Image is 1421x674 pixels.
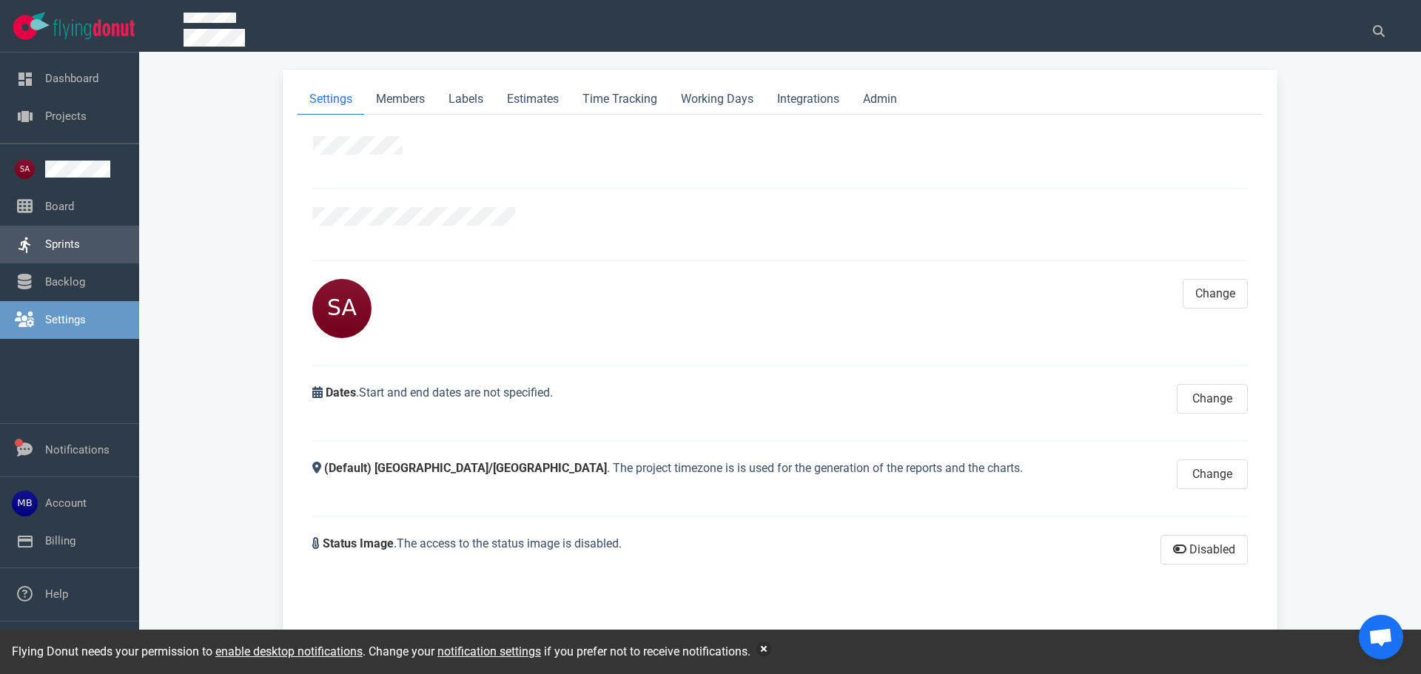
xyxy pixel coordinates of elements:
a: Backlog [45,275,85,289]
a: Help [45,587,68,601]
a: Dashboard [45,72,98,85]
a: Time Tracking [571,84,669,115]
a: Integrations [765,84,851,115]
img: Avatar [312,279,372,338]
a: Sprints [45,237,80,251]
strong: Dates [326,385,356,400]
a: Billing [45,534,75,547]
a: notification settings [437,644,541,658]
a: Settings [45,313,86,326]
a: Notifications [45,443,110,456]
button: Change [1177,384,1248,414]
a: enable desktop notifications [215,644,363,658]
a: Settings [298,84,364,115]
div: Open de chat [1359,615,1403,659]
div: . [303,375,1168,422]
a: Labels [437,84,495,115]
span: The access to the status image is disabled. [397,536,622,550]
a: Estimates [495,84,571,115]
a: Board [45,200,74,213]
a: Members [364,84,437,115]
div: . [303,526,1152,573]
a: Working Days [669,84,765,115]
button: Disabled [1160,535,1248,565]
a: Admin [851,84,909,115]
span: Disabled [1186,541,1235,559]
strong: Status Image [323,536,394,550]
button: Change [1183,279,1248,309]
span: Flying Donut needs your permission to [12,644,363,658]
div: . The project timezone is is used for the generation of the reports and the charts. [303,451,1168,498]
span: Start and end dates are not specified. [359,385,553,400]
a: Account [45,496,87,510]
a: Projects [45,109,87,123]
strong: (Default) [GEOGRAPHIC_DATA]/[GEOGRAPHIC_DATA] [324,461,607,475]
button: Change [1177,459,1248,489]
img: Flying Donut text logo [53,19,135,39]
span: . Change your if you prefer not to receive notifications. [363,644,750,658]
